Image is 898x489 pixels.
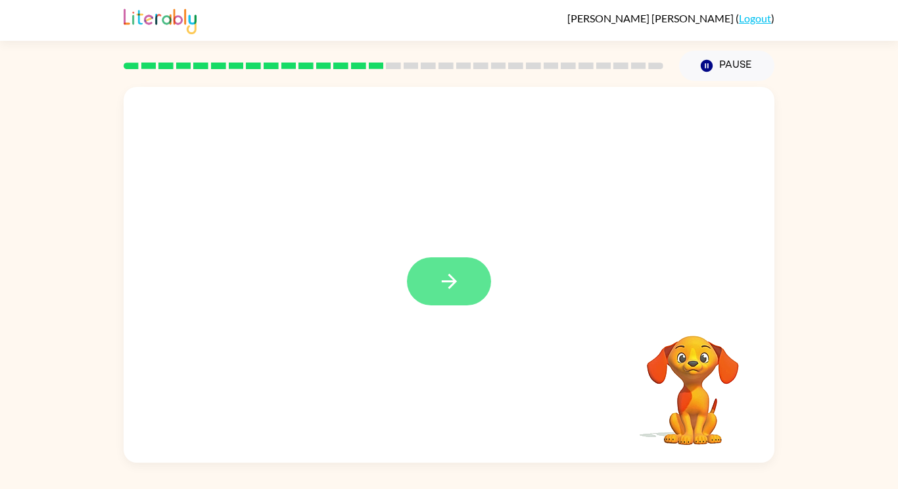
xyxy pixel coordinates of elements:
[679,51,774,81] button: Pause
[567,12,774,24] div: ( )
[739,12,771,24] a: Logout
[124,5,197,34] img: Literably
[627,315,759,447] video: Your browser must support playing .mp4 files to use Literably. Please try using another browser.
[567,12,736,24] span: [PERSON_NAME] [PERSON_NAME]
